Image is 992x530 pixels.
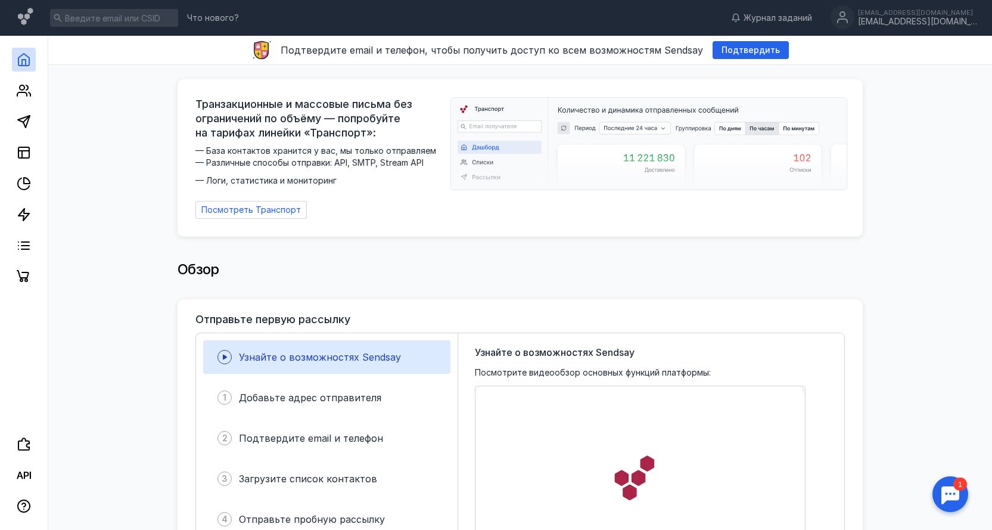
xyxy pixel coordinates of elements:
div: 1 [27,7,41,20]
button: Подтвердить [713,41,789,59]
span: 2 [222,432,228,444]
h3: Отправьте первую рассылку [195,314,350,326]
span: Транзакционные и массовые письма без ограничений по объёму — попробуйте на тарифах линейки «Транс... [195,97,443,140]
div: [EMAIL_ADDRESS][DOMAIN_NAME] [858,17,977,27]
span: Обзор [178,261,219,278]
span: Отправьте пробную рассылку [239,513,385,525]
a: Что нового? [181,14,245,22]
a: Посмотреть Транспорт [195,201,307,219]
span: Журнал заданий [744,12,812,24]
span: 1 [223,392,226,404]
span: 3 [222,473,228,485]
span: Подтвердите email и телефон [239,432,383,444]
span: 4 [222,513,228,525]
div: [EMAIL_ADDRESS][DOMAIN_NAME] [858,9,977,16]
span: Что нового? [187,14,239,22]
span: Узнайте о возможностях Sendsay [239,351,401,363]
input: Введите email или CSID [50,9,178,27]
span: Узнайте о возможностях Sendsay [475,345,635,359]
span: Подтвердите email и телефон, чтобы получить доступ ко всем возможностям Sendsay [281,44,703,56]
span: Добавьте адрес отправителя [239,392,381,404]
a: Журнал заданий [725,12,818,24]
img: dashboard-transport-banner [451,98,847,190]
span: Загрузите список контактов [239,473,377,485]
span: Посмотреть Транспорт [201,205,301,215]
span: Посмотрите видеообзор основных функций платформы: [475,367,711,379]
span: Подтвердить [722,45,780,55]
span: — База контактов хранится у вас, мы только отправляем — Различные способы отправки: API, SMTP, St... [195,145,443,187]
